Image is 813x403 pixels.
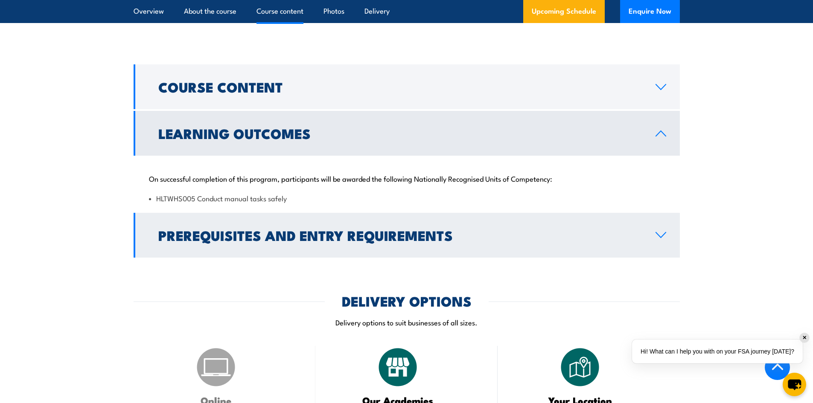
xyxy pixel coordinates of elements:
h2: Course Content [158,81,642,93]
li: HLTWHS005 Conduct manual tasks safely [149,193,664,203]
h2: DELIVERY OPTIONS [342,295,472,307]
h2: Learning Outcomes [158,127,642,139]
a: Learning Outcomes [134,111,680,156]
p: Delivery options to suit businesses of all sizes. [134,317,680,327]
p: On successful completion of this program, participants will be awarded the following Nationally R... [149,174,664,183]
div: ✕ [800,333,809,342]
a: Prerequisites and Entry Requirements [134,213,680,258]
div: Hi! What can I help you with on your FSA journey [DATE]? [632,339,803,363]
h2: Prerequisites and Entry Requirements [158,229,642,241]
button: chat-button [783,373,806,396]
a: Course Content [134,64,680,109]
